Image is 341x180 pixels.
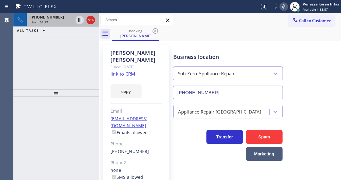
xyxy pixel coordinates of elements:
label: SMS allowed [111,174,143,180]
button: Spam [246,130,283,144]
div: Email [111,108,162,115]
div: booking [113,29,159,33]
div: Fred Guido [113,27,159,40]
input: Search [101,15,173,25]
input: Phone Number [173,86,283,99]
a: [PHONE_NUMBER] [111,148,149,154]
input: SMS allowed [112,175,116,179]
button: Hang up [86,16,95,24]
span: Available | 33:57 [303,7,328,12]
span: Live | 05:27 [30,20,48,24]
button: Call to Customer [288,15,335,26]
div: Venezza Koren Intas [303,2,339,7]
button: Transfer [206,130,243,144]
div: Sub Zero Appliance Repair [178,70,235,77]
a: [EMAIL_ADDRESS][DOMAIN_NAME] [111,116,148,128]
div: Since: [DATE] [111,63,162,70]
div: [PERSON_NAME] [113,33,159,39]
span: Call to Customer [299,18,331,23]
button: Hold Customer [76,16,84,24]
div: Appliance Repair [GEOGRAPHIC_DATA] [178,108,262,115]
button: Marketing [246,147,283,161]
div: Phone2 [111,159,162,166]
div: Phone [111,141,162,148]
div: Business location [173,53,283,61]
input: Emails allowed [112,130,116,134]
span: [PHONE_NUMBER] [30,15,64,20]
span: ALL TASKS [17,28,39,32]
a: link to CRM [111,71,135,77]
div: [PERSON_NAME] [PERSON_NAME] [111,49,162,63]
button: Mute [279,2,288,11]
button: ALL TASKS [13,27,51,34]
button: copy [111,84,142,98]
label: Emails allowed [111,130,148,135]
